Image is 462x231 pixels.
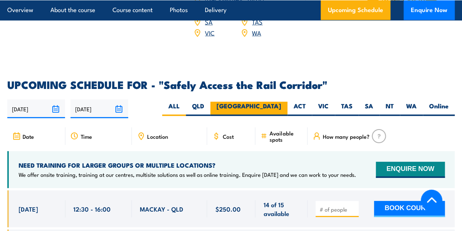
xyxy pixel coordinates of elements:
[205,17,213,26] a: SA
[263,200,299,217] span: 14 of 15 available
[287,102,312,116] label: ACT
[7,79,455,89] h2: UPCOMING SCHEDULE FOR - "Safely Access the Rail Corridor"
[374,201,445,217] button: BOOK COURSE
[320,206,356,213] input: # of people
[23,133,34,139] span: Date
[359,102,379,116] label: SA
[312,102,335,116] label: VIC
[270,130,302,142] span: Available spots
[423,102,455,116] label: Online
[210,102,287,116] label: [GEOGRAPHIC_DATA]
[147,133,168,139] span: Location
[323,133,370,139] span: How many people?
[379,102,400,116] label: NT
[19,161,356,169] h4: NEED TRAINING FOR LARGER GROUPS OR MULTIPLE LOCATIONS?
[222,133,233,139] span: Cost
[186,102,210,116] label: QLD
[252,28,261,37] a: WA
[252,17,263,26] a: TAS
[7,100,65,118] input: From date
[70,100,128,118] input: To date
[376,162,445,178] button: ENQUIRE NOW
[81,133,92,139] span: Time
[205,28,214,37] a: VIC
[19,205,38,213] span: [DATE]
[19,171,356,178] p: We offer onsite training, training at our centres, multisite solutions as well as online training...
[73,205,111,213] span: 12:30 - 16:00
[140,205,183,213] span: MACKAY - QLD
[215,205,240,213] span: $250.00
[162,102,186,116] label: ALL
[335,102,359,116] label: TAS
[400,102,423,116] label: WA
